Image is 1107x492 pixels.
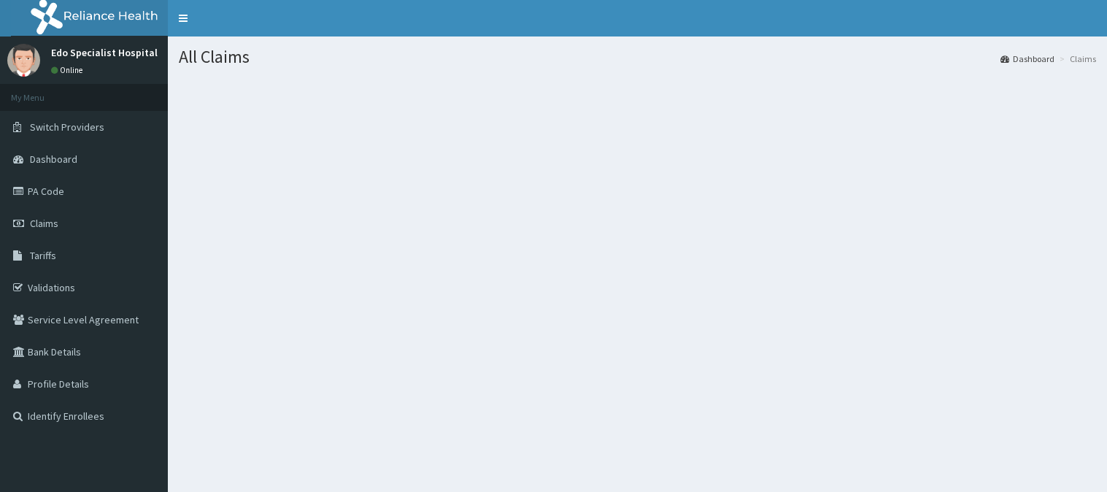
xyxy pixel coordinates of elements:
[1056,53,1096,65] li: Claims
[30,153,77,166] span: Dashboard
[30,120,104,134] span: Switch Providers
[51,47,158,58] p: Edo Specialist Hospital
[30,217,58,230] span: Claims
[30,249,56,262] span: Tariffs
[1000,53,1054,65] a: Dashboard
[179,47,1096,66] h1: All Claims
[7,44,40,77] img: User Image
[51,65,86,75] a: Online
